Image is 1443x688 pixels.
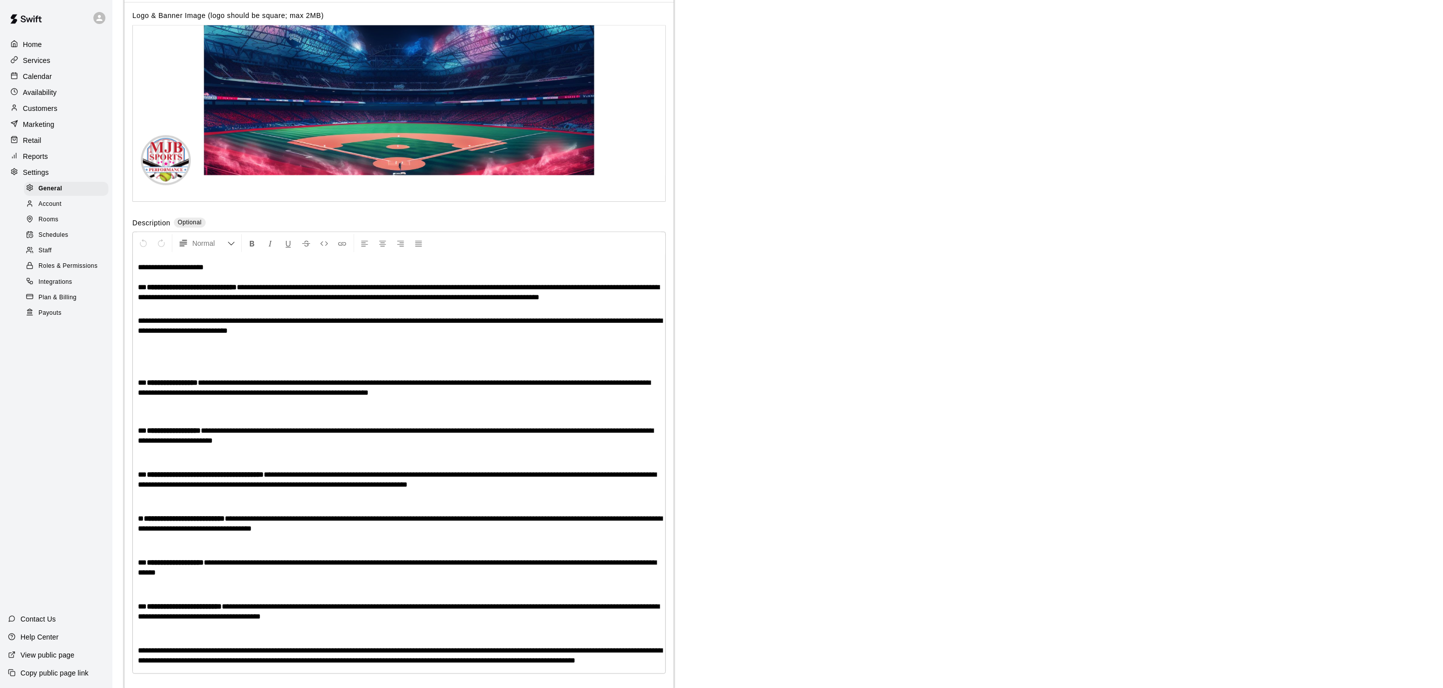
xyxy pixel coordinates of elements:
button: Format Strikethrough [298,234,315,252]
a: Integrations [24,274,112,290]
a: General [24,181,112,196]
p: Settings [23,167,49,177]
button: Insert Link [334,234,351,252]
label: Description [132,218,170,229]
p: Reports [23,151,48,161]
p: Services [23,55,50,65]
a: Availability [8,85,104,100]
a: Customers [8,101,104,116]
a: Retail [8,133,104,148]
a: Payouts [24,305,112,321]
span: Plan & Billing [38,293,76,303]
a: Calendar [8,69,104,84]
button: Undo [135,234,152,252]
p: Marketing [23,119,54,129]
a: Schedules [24,228,112,243]
div: Rooms [24,213,108,227]
div: Integrations [24,275,108,289]
span: Roles & Permissions [38,261,97,271]
span: Staff [38,246,51,256]
a: Settings [8,165,104,180]
button: Center Align [374,234,391,252]
button: Format Italics [262,234,279,252]
a: Roles & Permissions [24,259,112,274]
a: Services [8,53,104,68]
a: Plan & Billing [24,290,112,305]
div: General [24,182,108,196]
p: Home [23,39,42,49]
span: Integrations [38,277,72,287]
span: Payouts [38,308,61,318]
a: Reports [8,149,104,164]
button: Insert Code [316,234,333,252]
button: Redo [153,234,170,252]
span: Account [38,199,61,209]
button: Format Bold [244,234,261,252]
p: Copy public page link [20,668,88,678]
div: Plan & Billing [24,291,108,305]
button: Justify Align [410,234,427,252]
p: Contact Us [20,614,56,624]
div: Schedules [24,228,108,242]
label: Logo & Banner Image (logo should be square; max 2MB) [132,11,324,19]
span: Schedules [38,230,68,240]
span: General [38,184,62,194]
a: Rooms [24,212,112,228]
span: Rooms [38,215,58,225]
a: Home [8,37,104,52]
div: Payouts [24,306,108,320]
button: Formatting Options [174,234,239,252]
div: Account [24,197,108,211]
span: Optional [178,219,202,226]
button: Left Align [356,234,373,252]
div: Roles & Permissions [24,259,108,273]
p: Availability [23,87,57,97]
span: Normal [192,238,227,248]
a: Account [24,196,112,212]
div: Staff [24,244,108,258]
p: Calendar [23,71,52,81]
p: View public page [20,650,74,660]
p: Help Center [20,632,58,642]
p: Customers [23,103,57,113]
button: Format Underline [280,234,297,252]
button: Right Align [392,234,409,252]
p: Retail [23,135,41,145]
a: Marketing [8,117,104,132]
a: Staff [24,243,112,259]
